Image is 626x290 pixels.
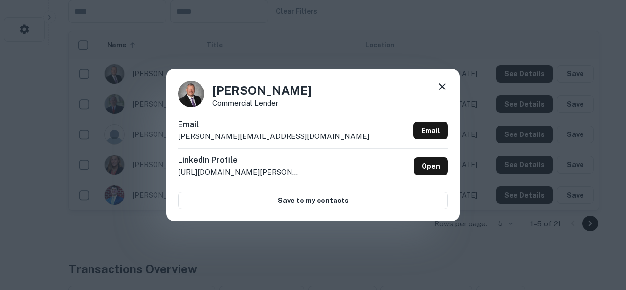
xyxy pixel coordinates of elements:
[178,155,300,166] h6: LinkedIn Profile
[178,166,300,178] p: [URL][DOMAIN_NAME][PERSON_NAME]
[212,99,312,107] p: Commercial Lender
[178,131,369,142] p: [PERSON_NAME][EMAIL_ADDRESS][DOMAIN_NAME]
[178,119,369,131] h6: Email
[212,82,312,99] h4: [PERSON_NAME]
[414,157,448,175] a: Open
[413,122,448,139] a: Email
[178,192,448,209] button: Save to my contacts
[178,81,204,107] img: 1746724449868
[577,212,626,259] iframe: Chat Widget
